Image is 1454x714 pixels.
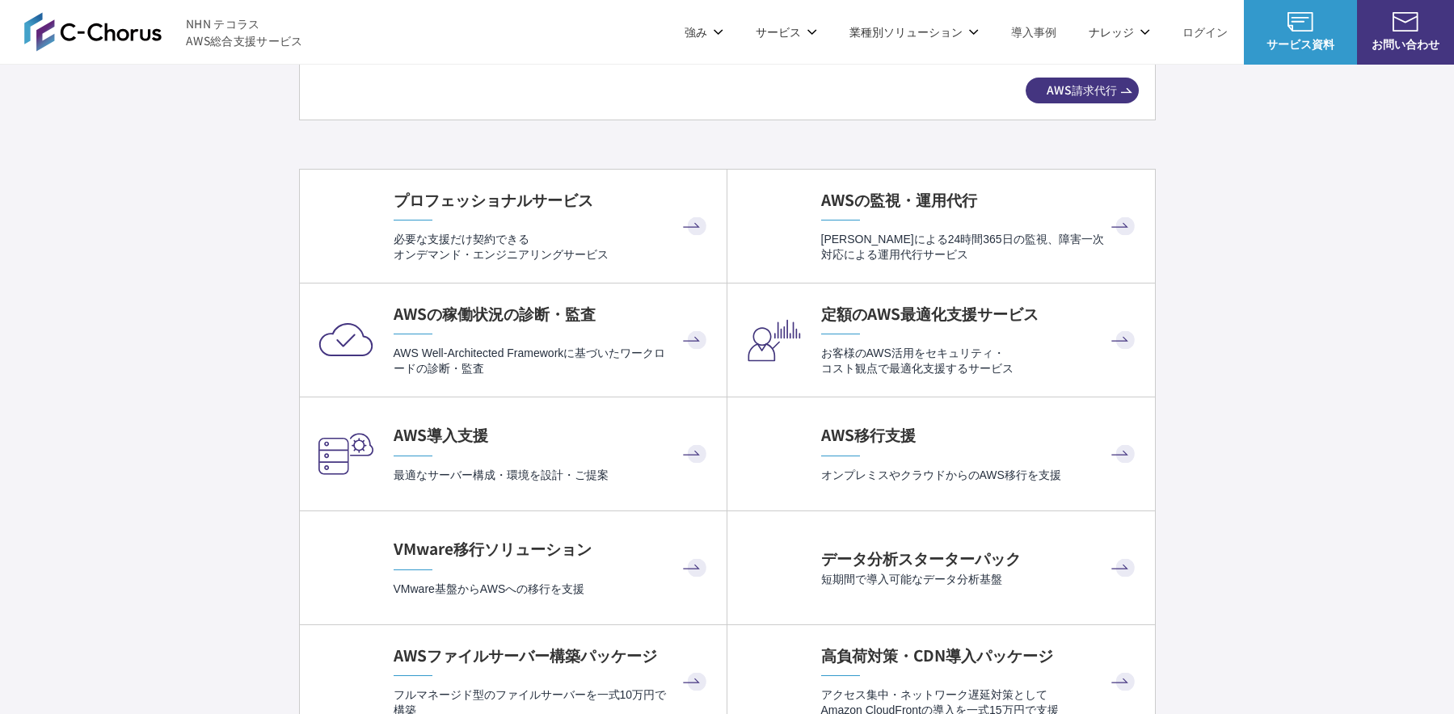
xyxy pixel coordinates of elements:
[394,645,710,666] h4: AWSファイルサーバー構築パッケージ
[727,283,1155,397] a: 定額のAWS最適化支援サービス お客様のAWS活用をセキュリティ・コスト観点で最適化支援するサービス
[1244,36,1357,52] span: サービス資料
[300,283,727,397] a: AWSの稼働状況の診断・監査 AWS Well-Architected Frameworkに基づいたワークロードの診断・監査
[849,23,979,40] p: 業種別ソリューション
[1393,12,1418,31] img: お問い合わせ
[24,12,162,51] img: AWS総合支援サービス C-Chorus
[300,170,727,283] a: プロフェッショナルサービス 必要な支援だけ契約できるオンデマンド・エンジニアリングサービス
[1011,23,1056,40] a: 導入事例
[821,232,1139,263] p: [PERSON_NAME]による24時間365日の監視、障害一次対応による運用代行サービス
[821,346,1139,377] p: お客様のAWS活用をセキュリティ・ コスト観点で最適化支援するサービス
[1089,23,1150,40] p: ナレッジ
[300,397,727,510] a: AWS導入支援 最適なサーバー構成・環境を設計・ご提案
[1357,36,1454,52] span: お問い合わせ
[821,189,1139,211] h4: AWSの監視・運用代行
[727,170,1155,283] a: AWSの監視・運用代行 [PERSON_NAME]による24時間365日の監視、障害一次対応による運用代行サービス
[1288,12,1313,31] img: AWS総合支援サービス C-Chorus サービス資料
[186,15,303,49] span: NHN テコラス AWS総合支援サービス
[685,23,723,40] p: 強み
[394,538,710,560] h4: VMware移行ソリューション
[394,303,710,325] h4: AWSの稼働状況の診断・監査
[24,12,303,51] a: AWS総合支援サービス C-Chorus NHN テコラスAWS総合支援サービス
[394,424,710,446] h4: AWS導入支援
[821,303,1139,325] h4: 定額のAWS最適化支援サービス
[1182,23,1228,40] a: ログイン
[394,468,710,483] p: 最適なサーバー構成・環境を設計・ご提案
[727,511,1155,624] a: データ分析スターターパック 短期間で導入可能なデータ分析基盤
[821,548,1139,569] h4: データ分析スターターパック
[394,582,710,597] p: VMware基盤からAWSへの移行を支援
[821,572,1139,587] p: 短期間で導入可能なデータ分析基盤
[300,511,727,624] a: VMware移行ソリューション VMware基盤からAWSへの移行を支援
[1026,82,1139,99] span: AWS請求代行
[394,232,710,263] p: 必要な支援だけ契約できる オンデマンド・エンジニアリングサービス
[821,645,1139,666] h4: 高負荷対策・CDN導入パッケージ
[821,468,1139,483] p: オンプレミスやクラウドからのAWS移行を支援
[756,23,817,40] p: サービス
[727,397,1155,510] a: AWS移行支援 オンプレミスやクラウドからのAWS移行を支援
[821,424,1139,446] h4: AWS移行支援
[394,189,710,211] h4: プロフェッショナルサービス
[394,346,710,377] p: AWS Well-Architected Frameworkに基づいたワークロードの診断・監査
